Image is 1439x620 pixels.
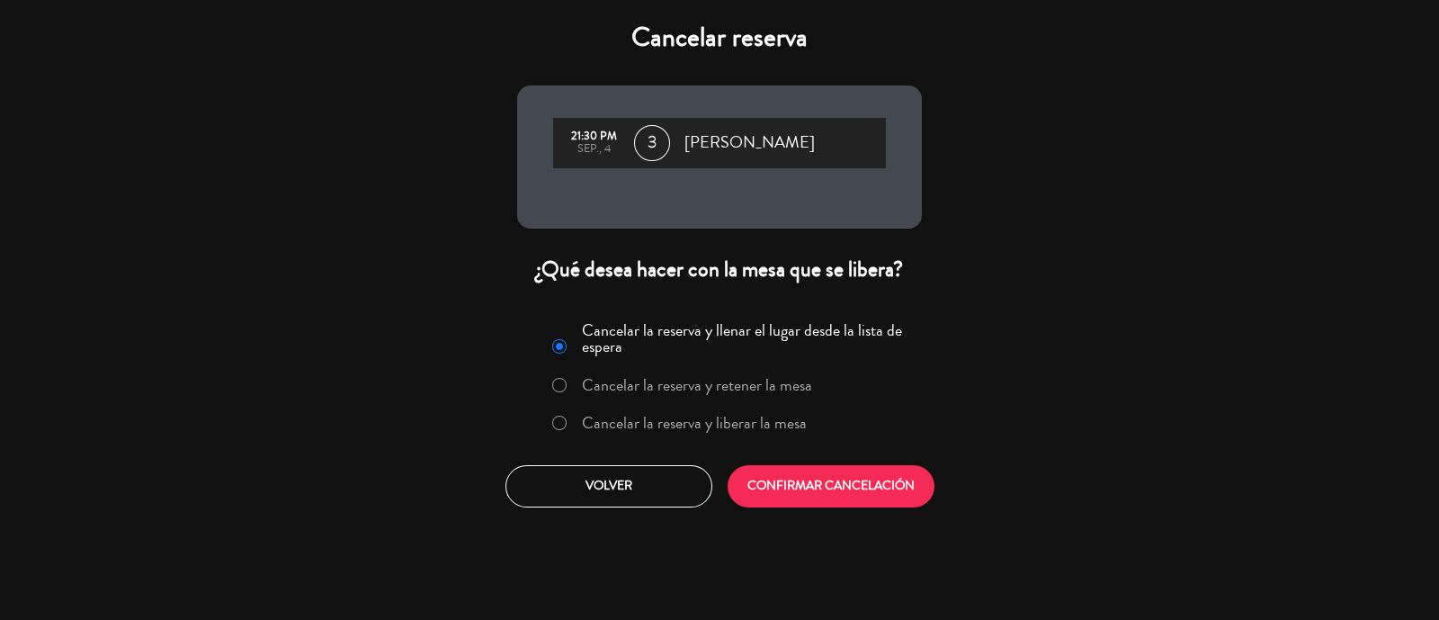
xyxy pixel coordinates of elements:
div: 21:30 PM [562,130,625,143]
label: Cancelar la reserva y retener la mesa [582,377,812,393]
button: CONFIRMAR CANCELACIÓN [728,465,934,508]
span: [PERSON_NAME] [684,130,815,157]
div: sep., 4 [562,143,625,156]
h4: Cancelar reserva [517,22,922,54]
div: ¿Qué desea hacer con la mesa que se libera? [517,256,922,283]
span: 3 [634,125,670,161]
button: Volver [505,465,712,508]
label: Cancelar la reserva y liberar la mesa [582,415,807,431]
label: Cancelar la reserva y llenar el lugar desde la lista de espera [582,322,911,355]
